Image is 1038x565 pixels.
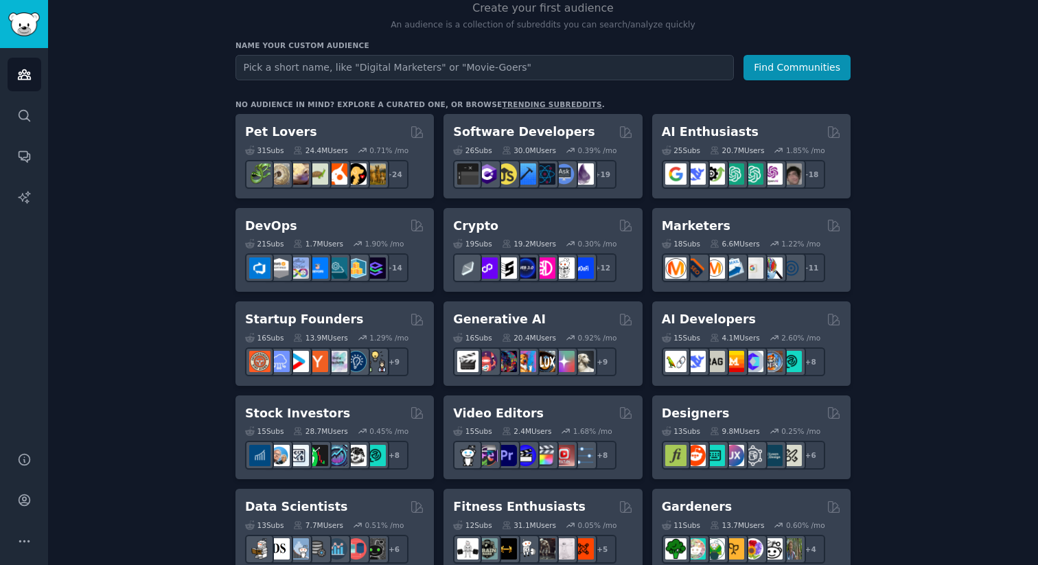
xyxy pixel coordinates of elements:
img: Youtubevideo [553,445,575,466]
img: azuredevops [249,257,270,279]
div: 1.85 % /mo [786,146,825,155]
div: + 5 [588,535,616,564]
img: AItoolsCatalog [704,163,725,185]
div: 0.45 % /mo [369,426,408,436]
h2: Software Developers [453,124,595,141]
img: PetAdvice [345,163,367,185]
div: 20.7M Users [710,146,764,155]
img: Rag [704,351,725,372]
div: 0.30 % /mo [578,239,617,249]
h2: Marketers [662,218,730,235]
img: dogbreed [365,163,386,185]
div: 31.1M Users [502,520,556,530]
div: 19 Sub s [453,239,492,249]
div: 13 Sub s [245,520,284,530]
div: + 6 [380,535,408,564]
img: content_marketing [665,257,687,279]
div: 12 Sub s [453,520,492,530]
div: + 14 [380,253,408,282]
div: 1.29 % /mo [369,333,408,343]
img: technicalanalysis [365,445,386,466]
img: personaltraining [573,538,594,560]
img: StocksAndTrading [326,445,347,466]
img: turtle [307,163,328,185]
div: 20.4M Users [502,333,556,343]
img: googleads [742,257,763,279]
img: OpenSourceAI [742,351,763,372]
img: Forex [288,445,309,466]
div: 28.7M Users [293,426,347,436]
div: 31 Sub s [245,146,284,155]
img: SaaS [268,351,290,372]
img: AWS_Certified_Experts [268,257,290,279]
div: + 24 [380,160,408,189]
img: FluxAI [534,351,555,372]
div: 21 Sub s [245,239,284,249]
button: Find Communities [743,55,851,80]
img: ycombinator [307,351,328,372]
div: 1.22 % /mo [781,239,820,249]
img: OnlineMarketing [781,257,802,279]
img: DevOpsLinks [307,257,328,279]
div: + 4 [796,535,825,564]
h2: Fitness Enthusiasts [453,498,586,516]
img: software [457,163,478,185]
img: starryai [553,351,575,372]
div: 13.9M Users [293,333,347,343]
img: ArtificalIntelligence [781,163,802,185]
h2: AI Enthusiasts [662,124,759,141]
div: 16 Sub s [245,333,284,343]
img: AIDevelopersSociety [781,351,802,372]
div: 2.4M Users [502,426,552,436]
img: postproduction [573,445,594,466]
div: 13 Sub s [662,426,700,436]
img: analytics [326,538,347,560]
div: 18 Sub s [662,239,700,249]
img: dataengineering [307,538,328,560]
img: PlatformEngineers [365,257,386,279]
img: iOSProgramming [515,163,536,185]
img: GummySearch logo [8,12,40,36]
div: 24.4M Users [293,146,347,155]
h2: Video Editors [453,405,544,422]
img: learndesign [761,445,783,466]
img: herpetology [249,163,270,185]
img: Trading [307,445,328,466]
img: cockatiel [326,163,347,185]
div: + 9 [380,347,408,376]
img: GymMotivation [476,538,498,560]
h2: AI Developers [662,311,756,328]
div: + 8 [380,441,408,470]
img: SavageGarden [704,538,725,560]
img: ethstaker [496,257,517,279]
img: chatgpt_prompts_ [742,163,763,185]
img: defiblockchain [534,257,555,279]
img: dalle2 [476,351,498,372]
img: sdforall [515,351,536,372]
img: statistics [288,538,309,560]
img: succulents [684,538,706,560]
div: 1.68 % /mo [573,426,612,436]
img: UrbanGardening [761,538,783,560]
div: 26 Sub s [453,146,492,155]
img: AskMarketing [704,257,725,279]
img: datascience [268,538,290,560]
img: UXDesign [723,445,744,466]
img: startup [288,351,309,372]
img: DeepSeek [684,163,706,185]
img: reactnative [534,163,555,185]
img: aivideo [457,351,478,372]
div: 15 Sub s [453,426,492,436]
div: 15 Sub s [662,333,700,343]
img: bigseo [684,257,706,279]
div: 9.8M Users [710,426,760,436]
img: LangChain [665,351,687,372]
div: No audience in mind? Explore a curated one, or browse . [235,100,605,109]
img: dividends [249,445,270,466]
div: 0.25 % /mo [781,426,820,436]
img: ethfinance [457,257,478,279]
img: swingtrading [345,445,367,466]
img: AskComputerScience [553,163,575,185]
div: 1.7M Users [293,239,343,249]
img: leopardgeckos [288,163,309,185]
